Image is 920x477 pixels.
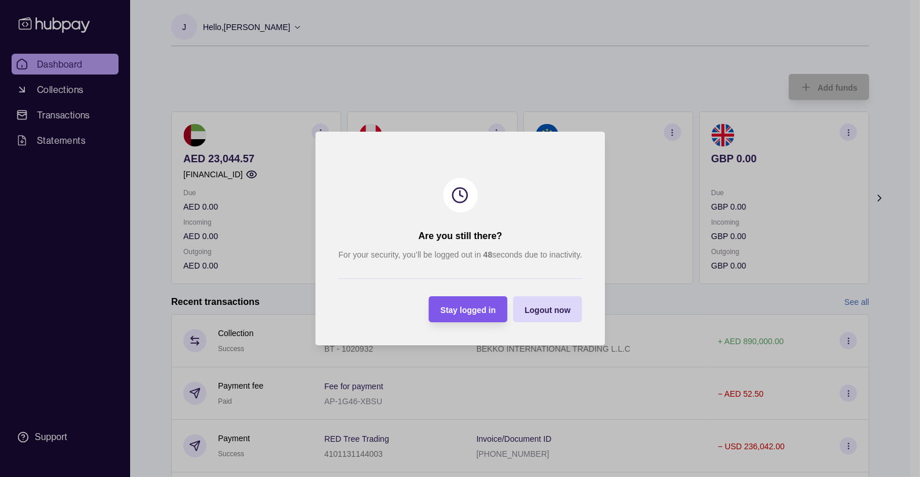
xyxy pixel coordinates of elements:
[418,230,502,243] h2: Are you still there?
[513,296,582,322] button: Logout now
[483,250,492,259] strong: 48
[524,305,570,315] span: Logout now
[428,296,507,322] button: Stay logged in
[440,305,496,315] span: Stay logged in
[338,248,582,261] p: For your security, you’ll be logged out in seconds due to inactivity.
